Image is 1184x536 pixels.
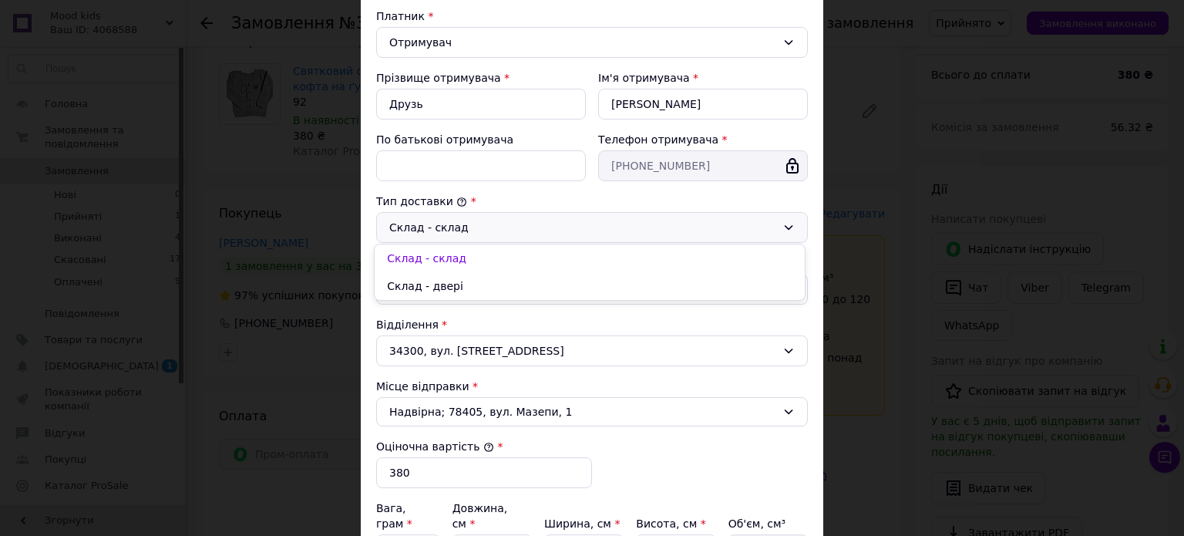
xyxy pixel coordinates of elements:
[376,133,513,146] label: По батькові отримувача
[389,404,776,420] span: Надвірна; 78405, вул. Мазепи, 1
[376,8,808,24] div: Платник
[598,150,808,181] input: +380
[636,517,705,530] label: Висота, см
[598,72,690,84] label: Ім'я отримувача
[375,272,805,300] li: Склад - двері
[376,194,808,209] div: Тип доставки
[376,379,808,394] div: Місце відправки
[376,440,494,453] label: Оціночна вартість
[376,335,808,366] div: 34300, вул. [STREET_ADDRESS]
[376,72,501,84] label: Прізвище отримувача
[598,133,718,146] label: Телефон отримувача
[376,317,808,332] div: Відділення
[389,219,776,236] div: Склад - склад
[389,34,776,51] div: Отримувач
[375,244,805,272] li: Склад - склад
[728,516,808,531] div: Об'єм, см³
[452,502,508,530] label: Довжина, см
[544,517,620,530] label: Ширина, см
[376,502,412,530] label: Вага, грам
